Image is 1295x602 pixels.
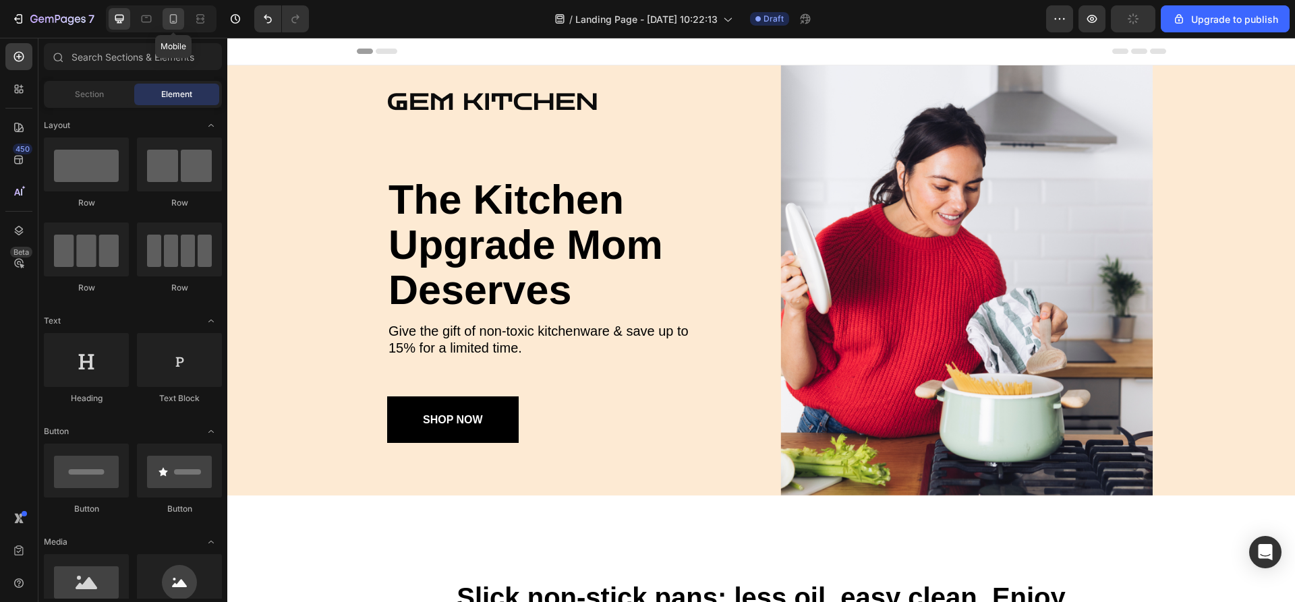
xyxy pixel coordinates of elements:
div: Upgrade to publish [1172,12,1278,26]
div: Row [44,282,129,294]
span: Section [75,88,104,100]
div: Button [137,503,222,515]
span: Text [44,315,61,327]
span: / [569,12,573,26]
span: Draft [764,13,784,25]
div: Row [137,282,222,294]
span: Toggle open [200,531,222,553]
span: Element [161,88,192,100]
div: Beta [10,247,32,258]
span: Layout [44,119,70,131]
span: Media [44,536,67,548]
div: Row [44,197,129,209]
button: 7 [5,5,100,32]
span: Toggle open [200,421,222,442]
div: Button [44,503,129,515]
span: Toggle open [200,310,222,332]
div: Undo/Redo [254,5,309,32]
div: Open Intercom Messenger [1249,536,1282,568]
button: Upgrade to publish [1161,5,1290,32]
input: Search Sections & Elements [44,43,222,70]
span: Landing Page - [DATE] 10:22:13 [575,12,718,26]
span: Button [44,425,69,438]
span: Toggle open [200,115,222,136]
div: Text Block [137,392,222,404]
div: Heading [44,392,129,404]
iframe: Design area [227,38,1295,602]
div: 450 [13,144,32,154]
div: Row [137,197,222,209]
p: 7 [88,11,94,27]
